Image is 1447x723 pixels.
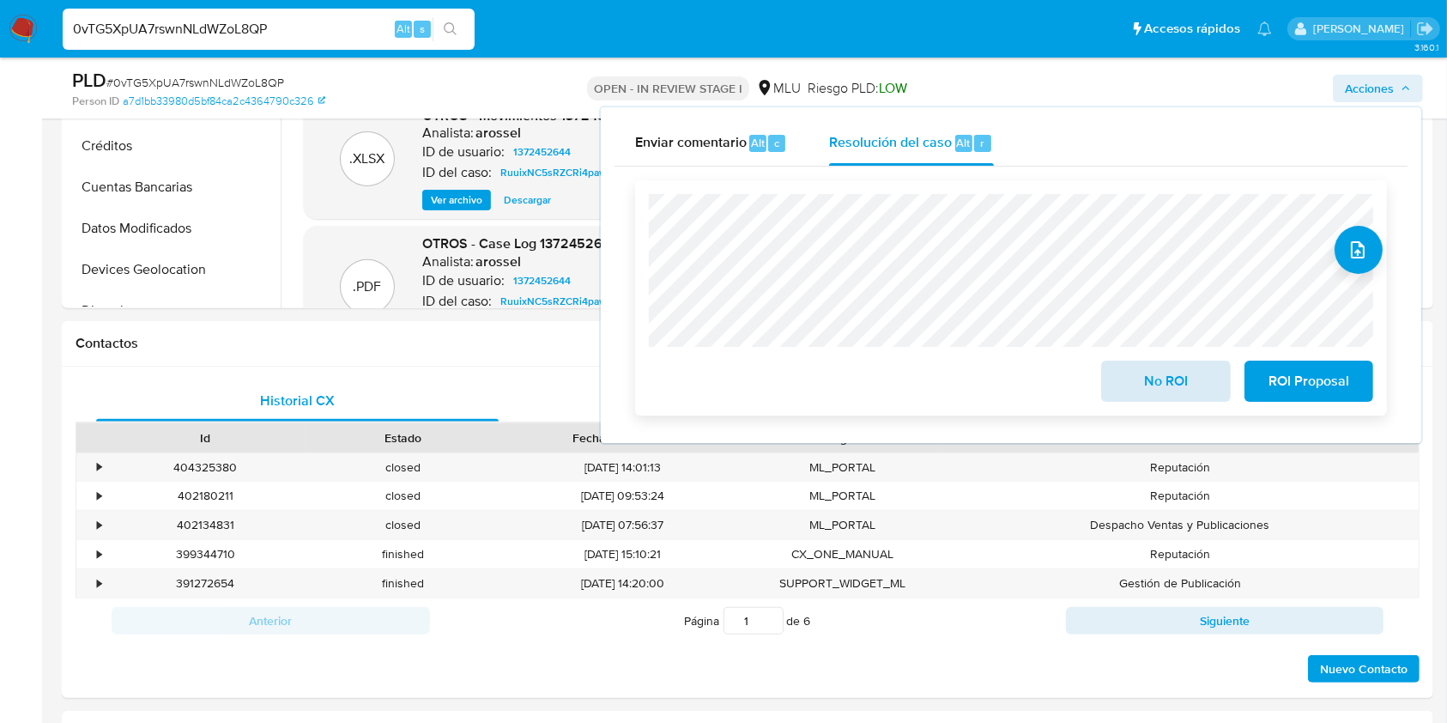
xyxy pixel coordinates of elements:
[97,488,101,504] div: •
[941,511,1419,539] div: Despacho Ventas y Publicaciones
[506,270,578,291] a: 1372452644
[500,291,639,312] span: RuuixNC5sRZCRi4pawOvviqT
[685,607,811,635] span: Página de
[774,135,779,151] span: c
[106,511,305,539] div: 402134831
[493,162,645,183] a: RuuixNC5sRZCRi4pawOvviqT
[260,391,335,410] span: Historial CX
[422,190,491,210] button: Ver archivo
[980,135,984,151] span: r
[66,167,281,208] button: Cuentas Bancarias
[635,132,747,152] span: Enviar comentario
[743,453,941,482] div: ML_PORTAL
[1308,655,1420,683] button: Nuevo Contacto
[106,569,305,598] div: 391272654
[1066,607,1384,635] button: Siguiente
[829,132,952,152] span: Resolución del caso
[804,612,811,629] span: 6
[502,569,743,598] div: [DATE] 14:20:00
[743,569,941,598] div: SUPPORT_WIDGET_ML
[118,429,293,447] div: Id
[941,569,1419,598] div: Gestión de Publicación
[1101,361,1230,402] button: No ROI
[106,482,305,510] div: 402180211
[957,135,971,151] span: Alt
[422,164,492,181] p: ID del caso:
[743,511,941,539] div: ML_PORTAL
[513,270,571,291] span: 1372452644
[1257,21,1272,36] a: Notificaciones
[97,459,101,476] div: •
[305,453,503,482] div: closed
[66,249,281,290] button: Devices Geolocation
[475,125,521,142] h6: arossel
[941,453,1419,482] div: Reputación
[72,66,106,94] b: PLD
[317,429,491,447] div: Estado
[106,540,305,568] div: 399344710
[1320,657,1408,681] span: Nuevo Contacto
[1414,40,1438,54] span: 3.160.1
[305,482,503,510] div: closed
[1333,75,1423,102] button: Acciones
[422,272,505,289] p: ID de usuario:
[1244,361,1373,402] button: ROI Proposal
[513,142,571,162] span: 1372452644
[305,540,503,568] div: finished
[808,79,907,98] span: Riesgo PLD:
[493,291,645,312] a: RuuixNC5sRZCRi4pawOvviqT
[879,78,907,98] span: LOW
[350,149,385,168] p: .XLSX
[76,335,1420,352] h1: Contactos
[1335,226,1383,274] button: upload-file
[941,540,1419,568] div: Reputación
[433,17,468,41] button: search-icon
[422,125,474,142] p: Analista:
[743,540,941,568] div: CX_ONE_MANUAL
[97,546,101,562] div: •
[63,18,475,40] input: Buscar usuario o caso...
[66,208,281,249] button: Datos Modificados
[354,277,382,296] p: .PDF
[941,482,1419,510] div: Reputación
[751,135,765,151] span: Alt
[72,94,119,109] b: Person ID
[506,142,578,162] a: 1372452644
[420,21,425,37] span: s
[112,607,430,635] button: Anterior
[305,511,503,539] div: closed
[106,453,305,482] div: 404325380
[1123,362,1208,400] span: No ROI
[1345,75,1394,102] span: Acciones
[431,191,482,209] span: Ver archivo
[97,517,101,533] div: •
[502,482,743,510] div: [DATE] 09:53:24
[305,569,503,598] div: finished
[1267,362,1351,400] span: ROI Proposal
[504,191,551,209] span: Descargar
[97,575,101,592] div: •
[495,190,560,210] button: Descargar
[397,21,410,37] span: Alt
[422,293,492,310] p: ID del caso:
[422,253,474,270] p: Analista:
[502,540,743,568] div: [DATE] 15:10:21
[106,74,284,91] span: # 0vTG5XpUA7rswnNLdWZoL8QP
[66,125,281,167] button: Créditos
[422,234,769,253] span: OTROS - Case Log 1372452644 - 30_08_2024 - NIVEL 1
[502,511,743,539] div: [DATE] 07:56:37
[422,143,505,161] p: ID de usuario:
[743,482,941,510] div: ML_PORTAL
[1313,21,1410,37] p: ximena.felix@mercadolibre.com
[1144,20,1240,38] span: Accesos rápidos
[756,79,801,98] div: MLU
[66,290,281,331] button: Direcciones
[1416,20,1434,38] a: Salir
[475,253,521,270] h6: arossel
[123,94,325,109] a: a7d1bb33980d5bf84ca2c4364790c326
[500,162,639,183] span: RuuixNC5sRZCRi4pawOvviqT
[502,453,743,482] div: [DATE] 14:01:13
[587,76,749,100] p: OPEN - IN REVIEW STAGE I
